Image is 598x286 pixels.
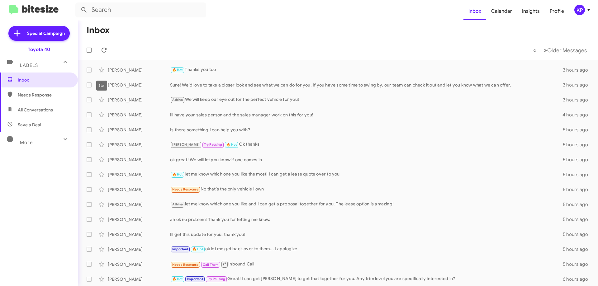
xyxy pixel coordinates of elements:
span: Labels [20,63,38,68]
span: [PERSON_NAME] [172,143,200,147]
div: [PERSON_NAME] [108,112,170,118]
div: let me know which one you like the most! I can get a lease quote over to you [170,171,563,178]
a: Insights [517,2,545,20]
div: [PERSON_NAME] [108,231,170,237]
div: No that's the only vehicle I own [170,186,563,193]
a: Calendar [486,2,517,20]
div: Ill get this update for you. thank you! [170,231,563,237]
div: 3 hours ago [563,82,593,88]
span: Needs Response [172,263,199,267]
span: Save a Deal [18,122,41,128]
span: Try Pausing [207,277,225,281]
span: Call Them [203,263,219,267]
div: [PERSON_NAME] [108,67,170,73]
div: [PERSON_NAME] [108,261,170,267]
div: Ill have your sales person and the sales manager work on this for you! [170,112,562,118]
span: Try Pausing [204,143,222,147]
button: Next [540,44,591,57]
div: Sure! We'd love to take a closer look and see what we can do for you. If you have some time to sw... [170,82,563,88]
span: Older Messages [547,47,587,54]
div: 3 hours ago [563,67,593,73]
div: 3 hours ago [563,97,593,103]
div: Ok thanks [170,141,563,148]
div: [PERSON_NAME] [108,216,170,223]
div: KP [574,5,585,15]
div: 5 hours ago [563,231,593,237]
div: 5 hours ago [563,171,593,178]
span: Inbox [18,77,71,83]
span: Special Campaign [27,30,65,36]
a: Special Campaign [8,26,70,41]
div: Star [96,81,107,91]
div: [PERSON_NAME] [108,127,170,133]
div: ok great! We will let you know if one comes in [170,157,563,163]
span: Important [172,247,188,251]
input: Search [75,2,206,17]
h1: Inbox [87,25,110,35]
div: Thanks you too [170,66,563,73]
a: Profile [545,2,569,20]
div: [PERSON_NAME] [108,201,170,208]
div: [PERSON_NAME] [108,276,170,282]
span: 🔥 Hot [226,143,237,147]
div: [PERSON_NAME] [108,82,170,88]
span: » [544,46,547,54]
div: 5 hours ago [563,201,593,208]
span: « [533,46,537,54]
button: Previous [529,44,540,57]
div: Great! I can get [PERSON_NAME] to get that together for you. Any trim level you are specifically ... [170,275,563,283]
span: Needs Response [18,92,71,98]
div: 4 hours ago [562,112,593,118]
div: We will keep our eye out for the perfect vehicle for you! [170,96,563,103]
div: 5 hours ago [563,127,593,133]
div: let me know which one you like and I can get a proposal together for you. The lease option is ama... [170,201,563,208]
span: All Conversations [18,107,53,113]
div: [PERSON_NAME] [108,171,170,178]
div: Toyota 40 [28,46,50,53]
div: 5 hours ago [563,216,593,223]
span: 🔥 Hot [172,277,183,281]
span: Needs Response [172,187,199,191]
div: [PERSON_NAME] [108,157,170,163]
div: [PERSON_NAME] [108,97,170,103]
div: [PERSON_NAME] [108,186,170,193]
span: 🔥 Hot [172,68,183,72]
span: Athina [172,98,183,102]
a: Inbox [463,2,486,20]
div: ah ok no problem! Thank you for letting me know. [170,216,563,223]
div: 5 hours ago [563,157,593,163]
div: 5 hours ago [563,246,593,252]
nav: Page navigation example [530,44,591,57]
div: 5 hours ago [563,142,593,148]
div: [PERSON_NAME] [108,142,170,148]
div: Is there something I can help you with? [170,127,563,133]
span: 🔥 Hot [192,247,203,251]
div: [PERSON_NAME] [108,246,170,252]
button: KP [569,5,591,15]
span: More [20,140,33,145]
div: ok let me get back over to them... I apologize. [170,246,563,253]
div: 6 hours ago [563,276,593,282]
div: 5 hours ago [563,261,593,267]
span: 🔥 Hot [172,172,183,176]
div: 5 hours ago [563,186,593,193]
span: Athina [172,202,183,206]
div: Inbound Call [170,260,563,268]
span: Important [187,277,203,281]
